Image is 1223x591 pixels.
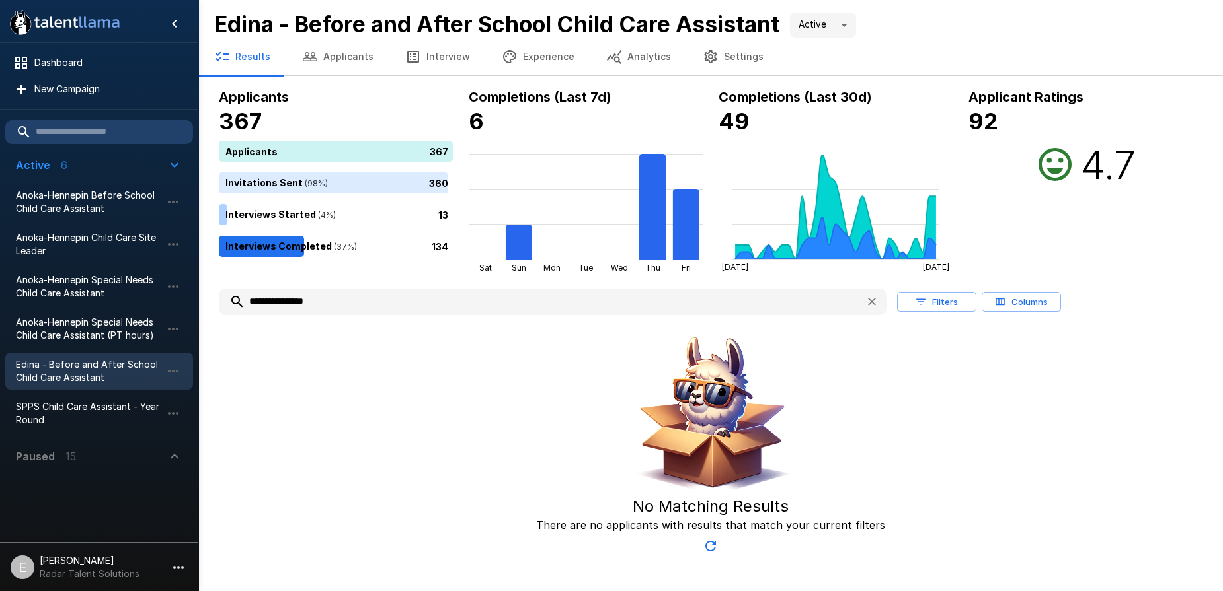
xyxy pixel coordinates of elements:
[897,292,976,312] button: Filters
[214,11,779,38] b: Edina - Before and After School Child Care Assistant
[543,263,561,273] tspan: Mon
[389,38,486,75] button: Interview
[982,292,1061,312] button: Columns
[469,108,484,135] b: 6
[719,89,872,105] b: Completions (Last 30d)
[219,108,262,135] b: 367
[578,263,593,273] tspan: Tue
[628,331,793,496] img: Animated document
[486,38,590,75] button: Experience
[790,13,856,38] div: Active
[469,89,611,105] b: Completions (Last 7d)
[286,38,389,75] button: Applicants
[645,263,660,273] tspan: Thu
[590,38,687,75] button: Analytics
[682,263,691,273] tspan: Fri
[722,262,748,272] tspan: [DATE]
[429,176,448,190] p: 360
[430,144,448,158] p: 367
[633,496,789,517] h5: No Matching Results
[438,207,448,221] p: 13
[923,262,949,272] tspan: [DATE]
[198,38,286,75] button: Results
[611,263,628,273] tspan: Wed
[479,263,492,273] tspan: Sat
[512,263,526,273] tspan: Sun
[536,517,885,533] p: There are no applicants with results that match your current filters
[687,38,779,75] button: Settings
[968,108,998,135] b: 92
[219,89,289,105] b: Applicants
[968,89,1084,105] b: Applicant Ratings
[1080,141,1136,188] h2: 4.7
[719,108,750,135] b: 49
[697,533,724,559] button: Updated Today - 4:13 PM
[432,239,448,253] p: 134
